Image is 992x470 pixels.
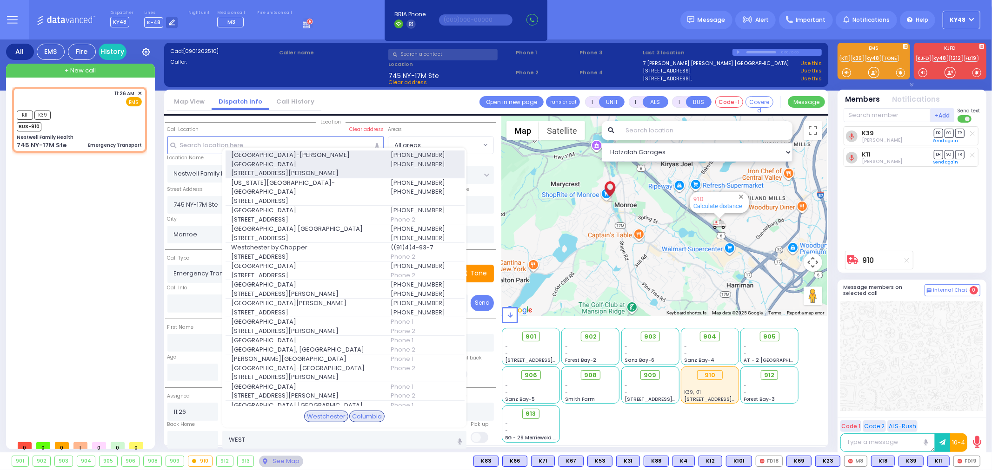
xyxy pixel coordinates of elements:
[584,371,597,380] span: 908
[506,343,508,350] span: -
[17,111,33,120] span: K11
[167,136,384,154] input: Search location here
[746,96,773,108] button: Covered
[862,130,874,137] a: K39
[765,371,775,380] span: 912
[37,14,99,26] img: Logo
[231,234,379,243] span: [STREET_ADDRESS]
[231,354,379,372] span: [PERSON_NAME][GEOGRAPHIC_DATA] [GEOGRAPHIC_DATA]-[GEOGRAPHIC_DATA]
[531,456,555,467] div: BLS
[391,336,459,345] span: Phone 1
[715,96,743,108] button: Code-1
[800,59,822,67] a: Use this
[170,58,276,66] label: Caller:
[625,357,654,364] span: Sanz Bay-6
[473,456,499,467] div: BLS
[565,357,596,364] span: Forest Bay-2
[167,186,203,193] label: Street Address
[388,136,494,154] span: All areas
[684,389,701,396] span: K39, K11
[644,456,669,467] div: BLS
[504,304,535,316] img: Google
[257,10,292,16] label: Fire units on call
[391,289,459,299] span: [PHONE_NUMBER]
[17,134,73,141] div: Nestwell Family Health
[744,396,775,403] span: Forest Bay-3
[12,456,28,466] div: 901
[862,151,871,158] a: K11
[862,158,902,165] span: Shlome Tyrnauer
[804,253,822,272] button: Map camera controls
[115,90,135,97] span: 11:26 AM
[259,456,303,467] div: See map
[388,71,439,78] span: 745 NY-17M Ste
[144,17,163,28] span: K-48
[840,420,861,432] button: Code 1
[88,142,142,149] div: Emergency Transport
[914,46,986,52] label: KJFD
[279,49,385,57] label: Caller name
[231,299,379,308] span: [GEOGRAPHIC_DATA][PERSON_NAME]
[887,420,918,432] button: ALS-Rush
[916,55,931,62] a: KJFD
[684,396,772,403] span: [STREET_ADDRESS][PERSON_NAME]
[391,187,459,196] span: [PHONE_NUMBER]
[840,55,850,62] a: K11
[955,150,965,159] span: TR
[616,456,640,467] div: BLS
[644,371,657,380] span: 909
[391,224,459,234] span: [PHONE_NUMBER]
[844,456,867,467] div: M8
[167,421,195,428] label: Back Home
[744,357,813,364] span: AT - 2 [GEOGRAPHIC_DATA]
[231,196,379,206] span: [STREET_ADDRESS]
[122,456,140,466] div: 906
[863,420,886,432] button: Code 2
[744,343,747,350] span: -
[304,411,348,423] div: Westchester
[565,389,568,396] span: -
[391,345,459,354] span: Phone 2
[167,284,187,292] label: Call Info
[848,459,853,463] img: red-radio-icon.svg
[222,431,466,449] input: Search hospital
[391,261,459,271] span: [PHONE_NUMBER]
[144,456,161,466] div: 908
[925,284,980,296] button: Internal Chat 0
[92,442,106,449] span: 0
[565,382,568,389] span: -
[703,332,716,341] span: 904
[188,456,213,466] div: 910
[212,97,269,106] a: Dispatch info
[388,78,427,86] span: Clear address
[388,137,481,153] span: All areas
[927,456,950,467] div: K11
[756,456,783,467] div: FD18
[231,169,379,178] span: [STREET_ADDRESS][PERSON_NAME]
[559,456,584,467] div: BLS
[815,456,840,467] div: K23
[531,456,555,467] div: K71
[800,75,822,83] a: Use this
[945,129,954,137] span: SO
[231,289,379,299] span: [STREET_ADDRESS][PERSON_NAME]
[964,55,979,62] a: FD19
[391,308,459,317] span: [PHONE_NUMBER]
[516,69,576,77] span: Phone 2
[892,94,940,105] button: Notifications
[479,96,544,108] a: Open in new page
[231,261,379,271] span: [GEOGRAPHIC_DATA]
[899,456,924,467] div: BLS
[726,456,752,467] div: K101
[394,10,426,19] span: BRIA Phone
[231,215,379,224] span: [STREET_ADDRESS]
[958,107,980,114] span: Send text
[391,317,459,326] span: Phone 1
[391,252,459,261] span: Phone 2
[726,456,752,467] div: BLS
[838,46,910,52] label: EMS
[18,442,32,449] span: 0
[394,141,421,150] span: All areas
[804,121,822,140] button: Toggle fullscreen view
[231,326,379,336] span: [STREET_ADDRESS][PERSON_NAME]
